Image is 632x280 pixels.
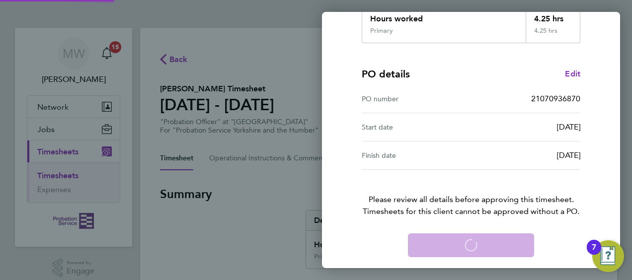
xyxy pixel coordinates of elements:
[370,27,393,35] div: Primary
[362,121,471,133] div: Start date
[362,149,471,161] div: Finish date
[471,149,580,161] div: [DATE]
[526,5,580,27] div: 4.25 hrs
[350,170,592,217] p: Please review all details before approving this timesheet.
[565,69,580,78] span: Edit
[362,93,471,105] div: PO number
[592,240,624,272] button: Open Resource Center, 7 new notifications
[471,121,580,133] div: [DATE]
[592,247,596,260] div: 7
[565,68,580,80] a: Edit
[350,206,592,217] span: Timesheets for this client cannot be approved without a PO.
[531,94,580,103] span: 21070936870
[362,5,526,27] div: Hours worked
[526,27,580,43] div: 4.25 hrs
[362,67,410,81] h4: PO details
